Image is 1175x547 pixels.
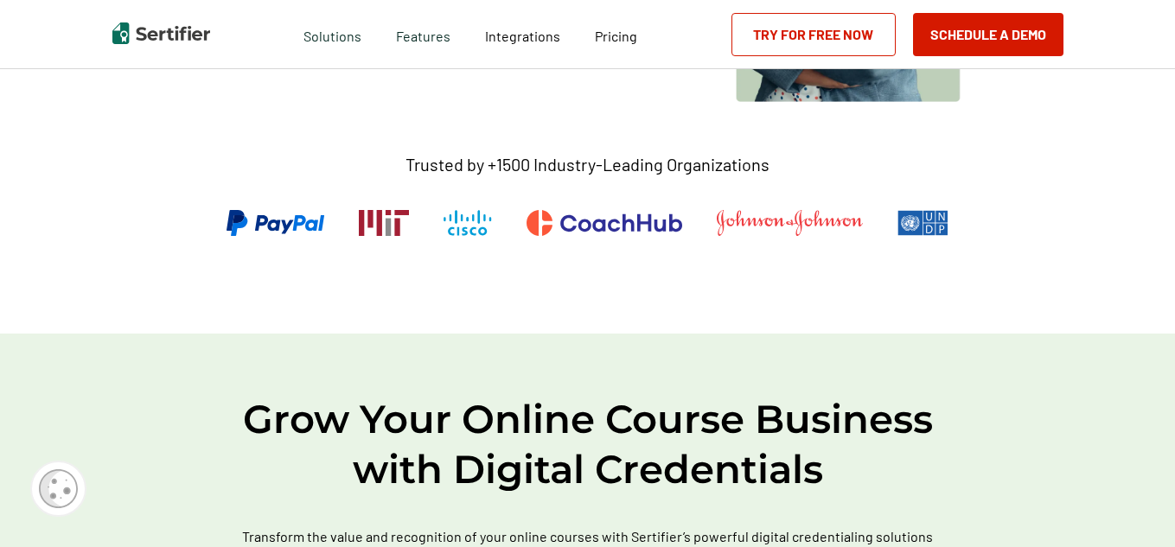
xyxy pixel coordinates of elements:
[406,154,769,175] p: Trusted by +1500 Industry-Leading Organizations
[595,28,637,44] span: Pricing
[731,13,896,56] a: Try for Free Now
[717,210,862,236] img: Johnson & Johnson
[897,210,948,236] img: UNDP
[1089,464,1175,547] iframe: Chat Widget
[39,469,78,508] img: Cookie Popup Icon
[485,28,560,44] span: Integrations
[359,210,409,236] img: Massachusetts Institute of Technology
[595,23,637,45] a: Pricing
[396,23,450,45] span: Features
[225,525,951,547] p: Transform the value and recognition of your online courses with Sertifier’s powerful digital cred...
[227,210,324,236] img: PayPal
[485,23,560,45] a: Integrations
[303,23,361,45] span: Solutions
[444,210,492,236] img: Cisco
[69,394,1107,494] h2: Grow Your Online Course Business with Digital Credentials
[527,210,682,236] img: CoachHub
[913,13,1063,56] button: Schedule a Demo
[112,22,210,44] img: Sertifier | Digital Credentialing Platform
